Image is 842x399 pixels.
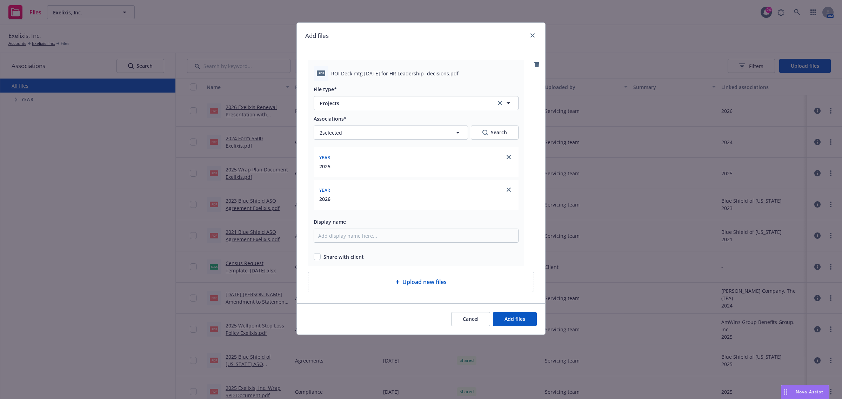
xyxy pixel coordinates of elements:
span: ROI Deck mtg [DATE] for HR Leadership- decisions.pdf [331,70,459,77]
span: Share with client [323,253,364,261]
svg: Search [482,130,488,135]
button: 2selected [314,126,468,140]
span: Year [319,155,330,161]
div: Upload new files [308,272,534,292]
span: Year [319,187,330,193]
a: close [528,31,537,40]
span: Cancel [463,316,479,322]
span: Nova Assist [796,389,823,395]
a: close [504,185,513,194]
span: File type* [314,86,337,93]
a: remove [533,60,541,69]
button: Nova Assist [781,385,829,399]
button: Cancel [451,312,490,326]
input: Add display name here... [314,229,519,243]
span: Add files [504,316,525,322]
div: Search [482,126,507,139]
h1: Add files [305,31,329,40]
span: pdf [317,70,325,76]
a: close [504,153,513,161]
a: clear selection [496,99,504,107]
span: Projects [320,100,486,107]
button: Projectsclear selection [314,96,519,110]
button: 2025 [319,163,330,170]
span: Associations* [314,115,347,122]
span: Upload new files [402,278,447,286]
button: 2026 [319,195,330,203]
div: Drag to move [781,385,790,399]
span: Display name [314,218,346,225]
button: SearchSearch [471,126,519,140]
span: 2 selected [320,129,342,136]
button: Add files [493,312,537,326]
